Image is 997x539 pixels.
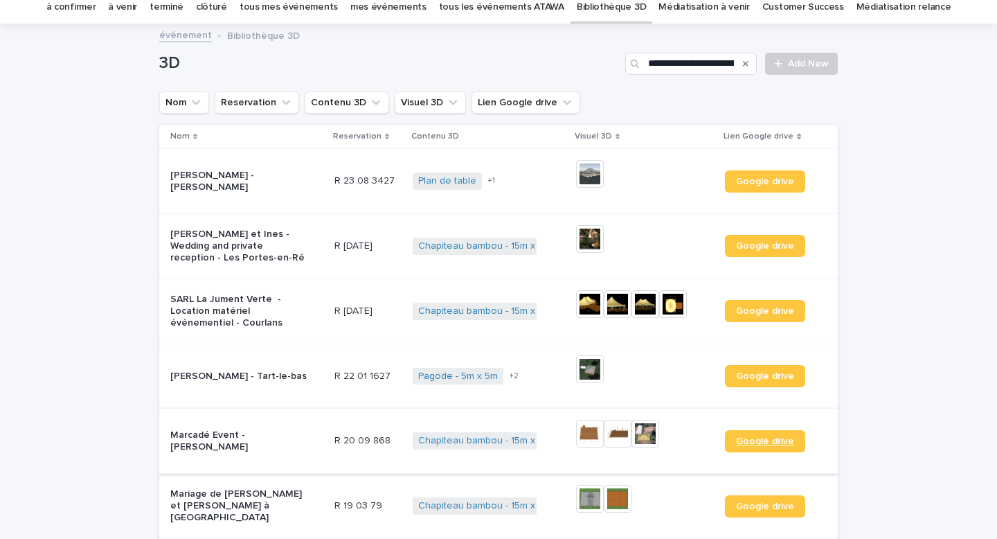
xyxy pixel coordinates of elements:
[395,91,466,114] button: Visuel 3D
[159,344,838,409] tr: [PERSON_NAME] - Tart-le-basR 22 01 1627R 22 01 1627 Pagode - 5m x 5m +2Google drive
[159,149,838,214] tr: [PERSON_NAME] - [PERSON_NAME]R 23 08 3427R 23 08 3427 Plan de table +1Google drive
[411,129,459,144] p: Contenu 3D
[736,436,794,446] span: Google drive
[170,430,309,453] p: Marcadé Event - [PERSON_NAME]
[159,91,209,114] button: Nom
[159,213,838,279] tr: [PERSON_NAME] et Ines - Wedding and private reception - Les Portes-en-RéR [DATE]R [DATE] Chapitea...
[334,432,393,447] p: R 20 09 868
[509,372,519,380] span: + 2
[159,409,838,474] tr: Marcadé Event - [PERSON_NAME]R 20 09 868R 20 09 868 Chapiteau bambou - 15m x 20m Google drive
[170,229,309,263] p: [PERSON_NAME] et Ines - Wedding and private reception - Les Portes-en-Ré
[170,371,309,382] p: [PERSON_NAME] - Tart-le-bas
[159,279,838,344] tr: SARL La Jument Verte - Location matériel événementiel - CourlansR [DATE]R [DATE] Chapiteau bambou...
[625,53,757,75] input: Search
[334,368,393,382] p: R 22 01 1627
[334,303,375,317] p: R [DATE]
[724,129,793,144] p: Lien Google drive
[334,238,375,252] p: R [DATE]
[215,91,299,114] button: Reservation
[575,129,612,144] p: Visuel 3D
[418,435,557,447] a: Chapiteau bambou - 15m x 20m
[736,306,794,316] span: Google drive
[418,500,557,512] a: Chapiteau bambou - 15m x 20m
[725,300,805,322] a: Google drive
[333,129,381,144] p: Reservation
[418,371,498,382] a: Pagode - 5m x 5m
[736,241,794,251] span: Google drive
[765,53,838,75] a: Add New
[305,91,389,114] button: Contenu 3D
[725,430,805,452] a: Google drive
[725,365,805,387] a: Google drive
[334,497,385,512] p: R 19 03 79
[159,53,620,73] h1: 3D
[736,177,794,186] span: Google drive
[159,474,838,539] tr: Mariage de [PERSON_NAME] et [PERSON_NAME] à [GEOGRAPHIC_DATA]R 19 03 79R 19 03 79 Chapiteau bambo...
[418,175,476,187] a: Plan de table
[736,502,794,511] span: Google drive
[487,177,495,185] span: + 1
[159,26,212,42] a: événement
[334,173,397,187] p: R 23 08 3427
[418,240,557,252] a: Chapiteau bambou - 15m x 20m
[170,129,190,144] p: Nom
[725,235,805,257] a: Google drive
[471,91,580,114] button: Lien Google drive
[170,294,309,328] p: SARL La Jument Verte - Location matériel événementiel - Courlans
[170,488,309,523] p: Mariage de [PERSON_NAME] et [PERSON_NAME] à [GEOGRAPHIC_DATA]
[418,306,557,317] a: Chapiteau bambou - 15m x 20m
[170,170,309,193] p: [PERSON_NAME] - [PERSON_NAME]
[725,495,805,518] a: Google drive
[736,371,794,381] span: Google drive
[227,27,300,42] p: Bibliothèque 3D
[788,59,829,69] span: Add New
[725,170,805,193] a: Google drive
